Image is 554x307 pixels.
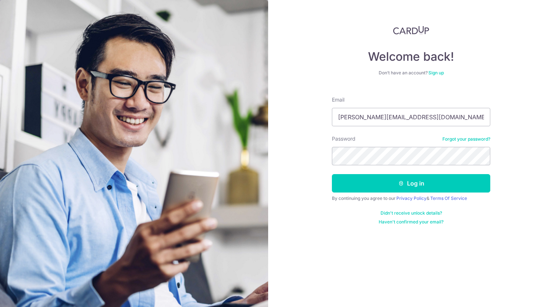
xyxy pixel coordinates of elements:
a: Terms Of Service [430,195,467,201]
a: Haven't confirmed your email? [379,219,443,225]
a: Didn't receive unlock details? [381,210,442,216]
input: Enter your Email [332,108,490,126]
button: Log in [332,174,490,193]
label: Password [332,135,355,142]
h4: Welcome back! [332,49,490,64]
img: CardUp Logo [393,26,429,35]
div: By continuing you agree to our & [332,195,490,201]
div: Don’t have an account? [332,70,490,76]
a: Privacy Policy [396,195,427,201]
label: Email [332,96,344,103]
a: Sign up [428,70,444,75]
a: Forgot your password? [442,136,490,142]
